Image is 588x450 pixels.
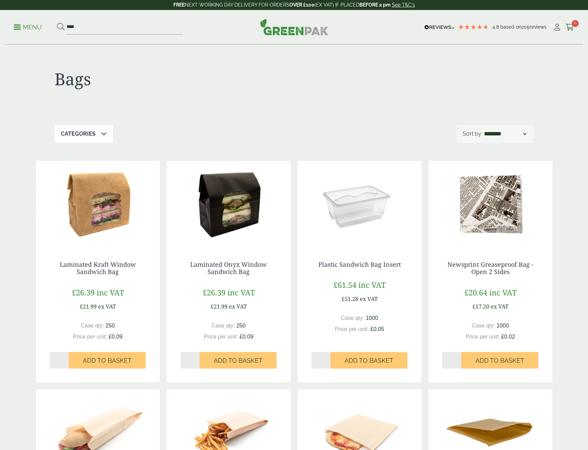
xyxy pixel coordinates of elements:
[492,24,500,30] span: 4.8
[366,315,378,321] span: 1000
[98,303,116,310] span: ex VAT
[36,161,160,247] img: Laminated Kraft Sandwich Bag
[428,161,552,247] img: Newsprint Greaseproof Bag - Open 2 Sides -0
[335,326,369,332] span: Price per unit:
[370,326,384,332] span: £0.05
[55,69,294,89] h1: Bags
[318,260,401,268] a: Plastic Sandwich Bag Insert
[289,2,315,8] strong: OVER £100
[359,2,391,8] strong: BEFORE 2 pm
[298,161,422,247] img: Plastic Sandwich Bag insert
[69,352,146,369] button: Add to Basket
[106,323,115,329] span: 250
[483,130,528,138] select: Shop order
[521,24,530,30] span: 205
[60,260,136,276] a: Laminated Kraft Window Sandwich Bag
[228,287,255,297] span: inc VAT
[83,357,132,364] span: Add to Basket
[200,352,277,369] button: Add to Basket
[475,357,524,364] span: Add to Basket
[566,22,574,32] a: 0
[204,334,238,340] span: Price per unit:
[240,334,253,340] span: £0.09
[360,295,378,303] span: ex VAT
[173,2,185,8] strong: FREE
[203,287,225,297] span: £26.39
[447,260,533,276] a: Newsprint Greaseproof Bag - Open 2 Sides
[330,352,407,369] button: Add to Basket
[167,161,291,247] img: Laminated Black Sandwich Bag
[61,130,96,138] p: Categories
[572,20,579,27] span: 0
[491,303,509,310] span: ex VAT
[497,323,509,329] span: 1000
[463,130,481,138] p: Sort by
[81,323,104,329] span: Case qty:
[237,323,246,329] span: 250
[553,24,561,31] i: My Account
[73,334,107,340] span: Price per unit:
[80,303,97,310] span: £21.99
[489,287,517,297] span: inc VAT
[97,287,124,297] span: inc VAT
[358,280,386,290] span: inc VAT
[472,323,495,329] span: Case qty:
[500,24,521,30] span: Based on
[530,24,547,30] span: reviews
[260,19,328,35] img: GreenPak Supplies
[14,23,42,31] p: Menu
[464,287,487,297] span: £20.64
[566,24,574,31] i: Cart
[424,25,454,30] img: REVIEWS.io
[190,260,267,276] a: Laminated Onyx Window Sandwich Bag
[72,287,95,297] span: £26.39
[392,2,415,8] a: See T&C's
[212,323,235,329] span: Case qty:
[109,334,123,340] span: £0.09
[229,303,247,310] span: ex VAT
[458,24,489,30] div: 4.79 Stars
[345,357,393,364] span: Add to Basket
[341,315,364,321] span: Case qty:
[211,303,228,310] span: £21.99
[334,280,356,290] span: £61.54
[501,334,515,340] span: £0.02
[465,334,500,340] span: Price per unit:
[341,295,358,303] span: £51.28
[214,357,262,364] span: Add to Basket
[461,352,538,369] button: Add to Basket
[14,23,42,30] a: Menu
[472,303,489,310] span: £17.20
